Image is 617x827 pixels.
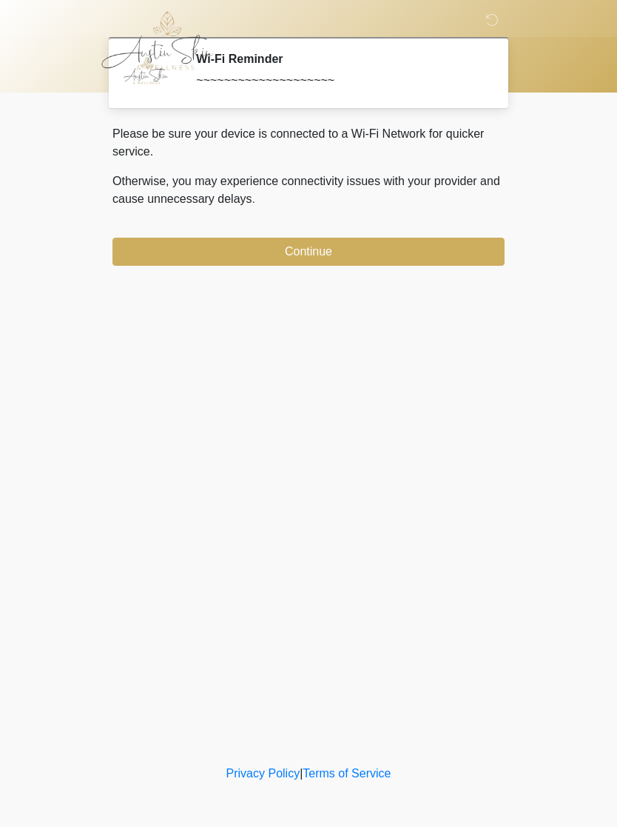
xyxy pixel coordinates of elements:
[112,125,505,161] p: Please be sure your device is connected to a Wi-Fi Network for quicker service.
[300,767,303,780] a: |
[303,767,391,780] a: Terms of Service
[226,767,300,780] a: Privacy Policy
[112,238,505,266] button: Continue
[98,11,229,70] img: Austin Skin & Wellness Logo
[252,192,255,205] span: .
[112,173,505,208] p: Otherwise, you may experience connectivity issues with your provider and cause unnecessary delays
